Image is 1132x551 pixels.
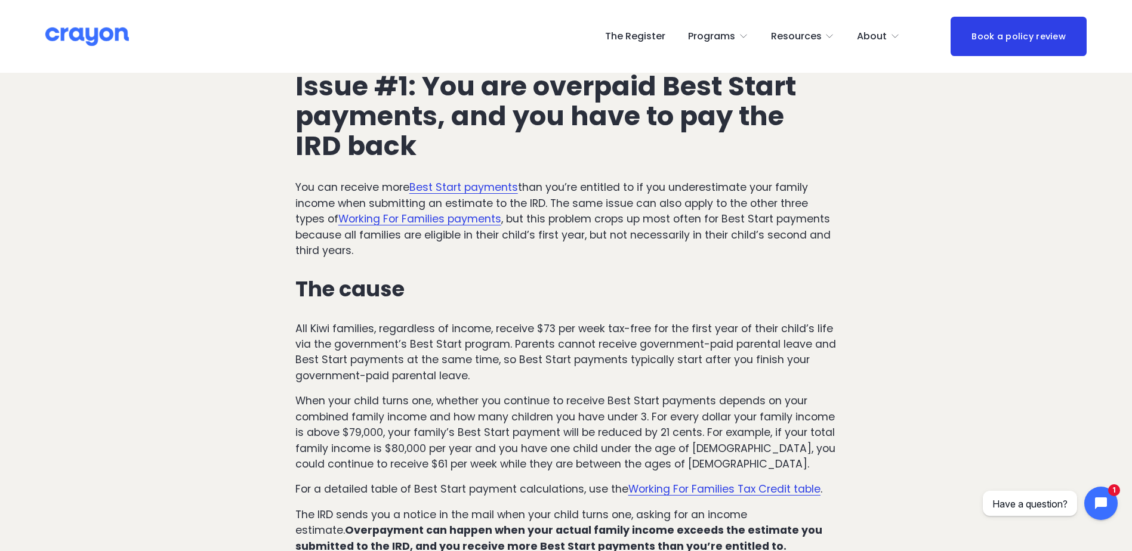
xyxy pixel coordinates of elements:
a: folder dropdown [688,27,748,46]
a: Best Start payments [409,180,518,194]
a: Book a policy review [951,17,1087,55]
h3: The cause [295,277,837,301]
p: You can receive more than you’re entitled to if you underestimate your family income when submitt... [295,179,837,258]
span: Resources [771,28,822,45]
span: About [857,28,887,45]
a: folder dropdown [857,27,900,46]
p: All Kiwi families, regardless of income, receive $73 per week tax-free for the first year of thei... [295,321,837,384]
img: Crayon [45,26,129,47]
a: folder dropdown [771,27,835,46]
a: Working For Families payments [338,212,501,226]
a: The Register [605,27,665,46]
a: Working For Families Tax Credit table [628,482,821,496]
p: For a detailed table of Best Start payment calculations, use the . [295,481,837,497]
h2: Issue #1: You are overpaid Best Start payments, and you have to pay the IRD back [295,72,837,161]
p: When your child turns one, whether you continue to receive Best Start payments depends on your co... [295,393,837,472]
span: Programs [688,28,735,45]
